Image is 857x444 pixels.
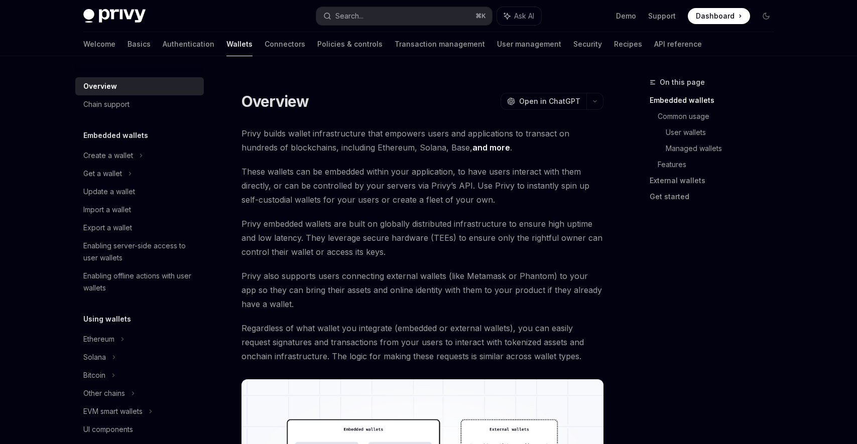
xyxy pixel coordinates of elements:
[83,351,106,363] div: Solana
[241,269,603,311] span: Privy also supports users connecting external wallets (like Metamask or Phantom) to your app so t...
[241,165,603,207] span: These wallets can be embedded within your application, to have users interact with them directly,...
[688,8,750,24] a: Dashboard
[83,80,117,92] div: Overview
[128,32,151,56] a: Basics
[75,77,204,95] a: Overview
[83,423,133,435] div: UI components
[696,11,734,21] span: Dashboard
[497,7,541,25] button: Ask AI
[616,11,636,21] a: Demo
[472,142,510,153] a: and more
[163,32,214,56] a: Authentication
[335,10,363,22] div: Search...
[475,12,486,20] span: ⌘ K
[666,124,782,140] a: User wallets
[614,32,642,56] a: Recipes
[83,150,133,162] div: Create a wallet
[758,8,774,24] button: Toggle dark mode
[75,95,204,113] a: Chain support
[83,129,148,141] h5: Embedded wallets
[650,173,782,189] a: External wallets
[658,157,782,173] a: Features
[83,333,114,345] div: Ethereum
[83,270,198,294] div: Enabling offline actions with user wallets
[660,76,705,88] span: On this page
[75,219,204,237] a: Export a wallet
[83,313,131,325] h5: Using wallets
[75,183,204,201] a: Update a wallet
[241,321,603,363] span: Regardless of what wallet you integrate (embedded or external wallets), you can easily request si...
[573,32,602,56] a: Security
[650,92,782,108] a: Embedded wallets
[83,369,105,381] div: Bitcoin
[75,420,204,438] a: UI components
[519,96,580,106] span: Open in ChatGPT
[83,98,130,110] div: Chain support
[648,11,676,21] a: Support
[265,32,305,56] a: Connectors
[83,222,132,234] div: Export a wallet
[658,108,782,124] a: Common usage
[395,32,485,56] a: Transaction management
[83,204,131,216] div: Import a wallet
[75,237,204,267] a: Enabling server-side access to user wallets
[241,217,603,259] span: Privy embedded wallets are built on globally distributed infrastructure to ensure high uptime and...
[501,93,586,110] button: Open in ChatGPT
[514,11,534,21] span: Ask AI
[241,92,309,110] h1: Overview
[83,168,122,180] div: Get a wallet
[83,405,143,417] div: EVM smart wallets
[83,186,135,198] div: Update a wallet
[317,32,383,56] a: Policies & controls
[226,32,253,56] a: Wallets
[83,240,198,264] div: Enabling server-side access to user wallets
[650,189,782,205] a: Get started
[654,32,702,56] a: API reference
[497,32,561,56] a: User management
[666,140,782,157] a: Managed wallets
[83,32,115,56] a: Welcome
[241,126,603,155] span: Privy builds wallet infrastructure that empowers users and applications to transact on hundreds o...
[75,267,204,297] a: Enabling offline actions with user wallets
[75,201,204,219] a: Import a wallet
[83,9,146,23] img: dark logo
[83,387,125,399] div: Other chains
[316,7,492,25] button: Search...⌘K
